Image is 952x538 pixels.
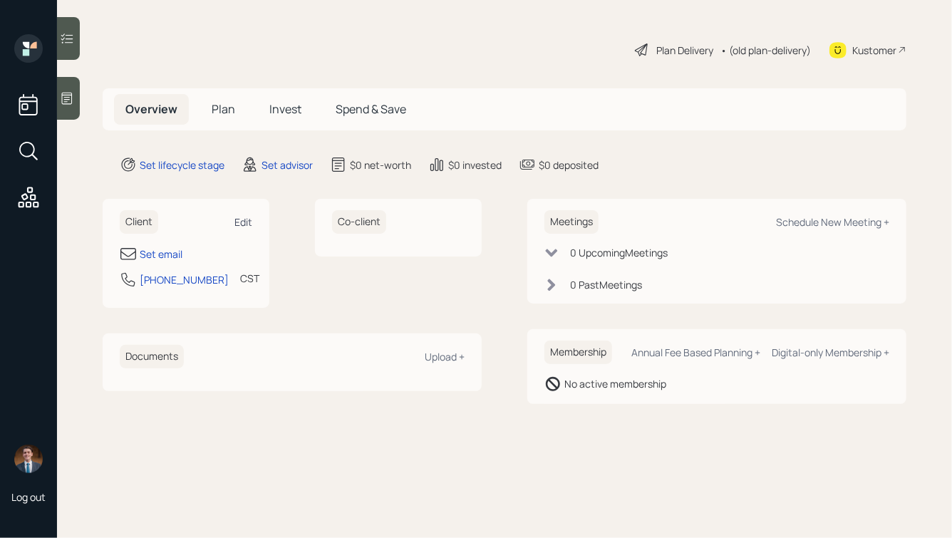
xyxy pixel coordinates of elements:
[332,210,386,234] h6: Co-client
[570,245,668,260] div: 0 Upcoming Meeting s
[140,272,229,287] div: [PHONE_NUMBER]
[852,43,896,58] div: Kustomer
[336,101,406,117] span: Spend & Save
[425,350,465,363] div: Upload +
[776,215,889,229] div: Schedule New Meeting +
[120,345,184,368] h6: Documents
[234,215,252,229] div: Edit
[140,247,182,262] div: Set email
[125,101,177,117] span: Overview
[240,271,259,286] div: CST
[269,101,301,117] span: Invest
[656,43,713,58] div: Plan Delivery
[772,346,889,359] div: Digital-only Membership +
[720,43,811,58] div: • (old plan-delivery)
[262,157,313,172] div: Set advisor
[212,101,235,117] span: Plan
[140,157,224,172] div: Set lifecycle stage
[14,445,43,473] img: hunter_neumayer.jpg
[544,210,599,234] h6: Meetings
[544,341,612,364] h6: Membership
[564,376,666,391] div: No active membership
[448,157,502,172] div: $0 invested
[11,490,46,504] div: Log out
[631,346,760,359] div: Annual Fee Based Planning +
[120,210,158,234] h6: Client
[539,157,599,172] div: $0 deposited
[350,157,411,172] div: $0 net-worth
[570,277,642,292] div: 0 Past Meeting s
